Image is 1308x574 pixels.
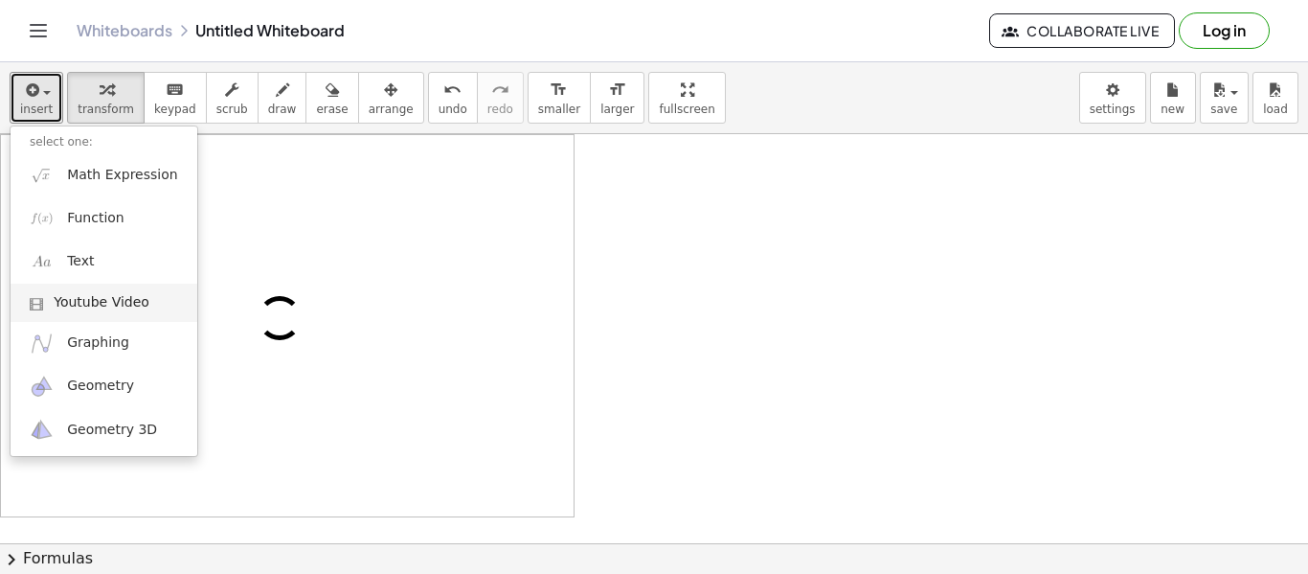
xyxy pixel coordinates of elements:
button: keyboardkeypad [144,72,207,124]
span: Youtube Video [54,293,149,312]
a: Youtube Video [11,284,197,322]
a: Function [11,196,197,240]
span: redo [487,103,513,116]
span: fullscreen [659,103,714,116]
button: fullscreen [648,72,725,124]
span: scrub [216,103,248,116]
img: ggb-graphing.svg [30,332,54,356]
span: new [1161,103,1184,116]
span: Geometry 3D [67,421,157,440]
i: undo [443,79,462,102]
img: ggb-3d.svg [30,418,54,442]
button: format_sizelarger [590,72,644,124]
span: Text [67,252,94,271]
button: new [1150,72,1196,124]
button: Collaborate Live [989,13,1175,48]
button: load [1252,72,1298,124]
span: Graphing [67,333,129,353]
i: format_size [550,79,568,102]
button: arrange [358,72,424,124]
img: ggb-geometry.svg [30,375,54,399]
li: select one: [11,131,197,153]
a: Graphing [11,322,197,365]
i: redo [491,79,509,102]
span: larger [600,103,634,116]
button: draw [258,72,307,124]
img: f_x.png [30,206,54,230]
span: erase [316,103,348,116]
a: Whiteboards [77,21,172,40]
img: sqrt_x.png [30,163,54,187]
span: settings [1090,103,1136,116]
button: Toggle navigation [23,15,54,46]
a: Geometry [11,365,197,408]
button: erase [305,72,358,124]
span: keypad [154,103,196,116]
a: Math Expression [11,153,197,196]
button: Log in [1179,12,1270,49]
span: Geometry [67,377,134,396]
span: Math Expression [67,166,177,185]
a: Text [11,241,197,284]
span: save [1210,103,1237,116]
span: transform [78,103,134,116]
a: Geometry 3D [11,408,197,451]
button: undoundo [428,72,478,124]
span: Collaborate Live [1005,22,1159,39]
span: smaller [538,103,580,116]
button: format_sizesmaller [528,72,591,124]
span: draw [268,103,297,116]
span: arrange [369,103,414,116]
i: format_size [608,79,626,102]
i: keyboard [166,79,184,102]
span: Function [67,209,124,228]
span: insert [20,103,53,116]
button: scrub [206,72,259,124]
button: insert [10,72,63,124]
button: save [1200,72,1249,124]
button: redoredo [477,72,524,124]
img: Aa.png [30,250,54,274]
button: transform [67,72,145,124]
span: load [1263,103,1288,116]
span: undo [439,103,467,116]
button: settings [1079,72,1146,124]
